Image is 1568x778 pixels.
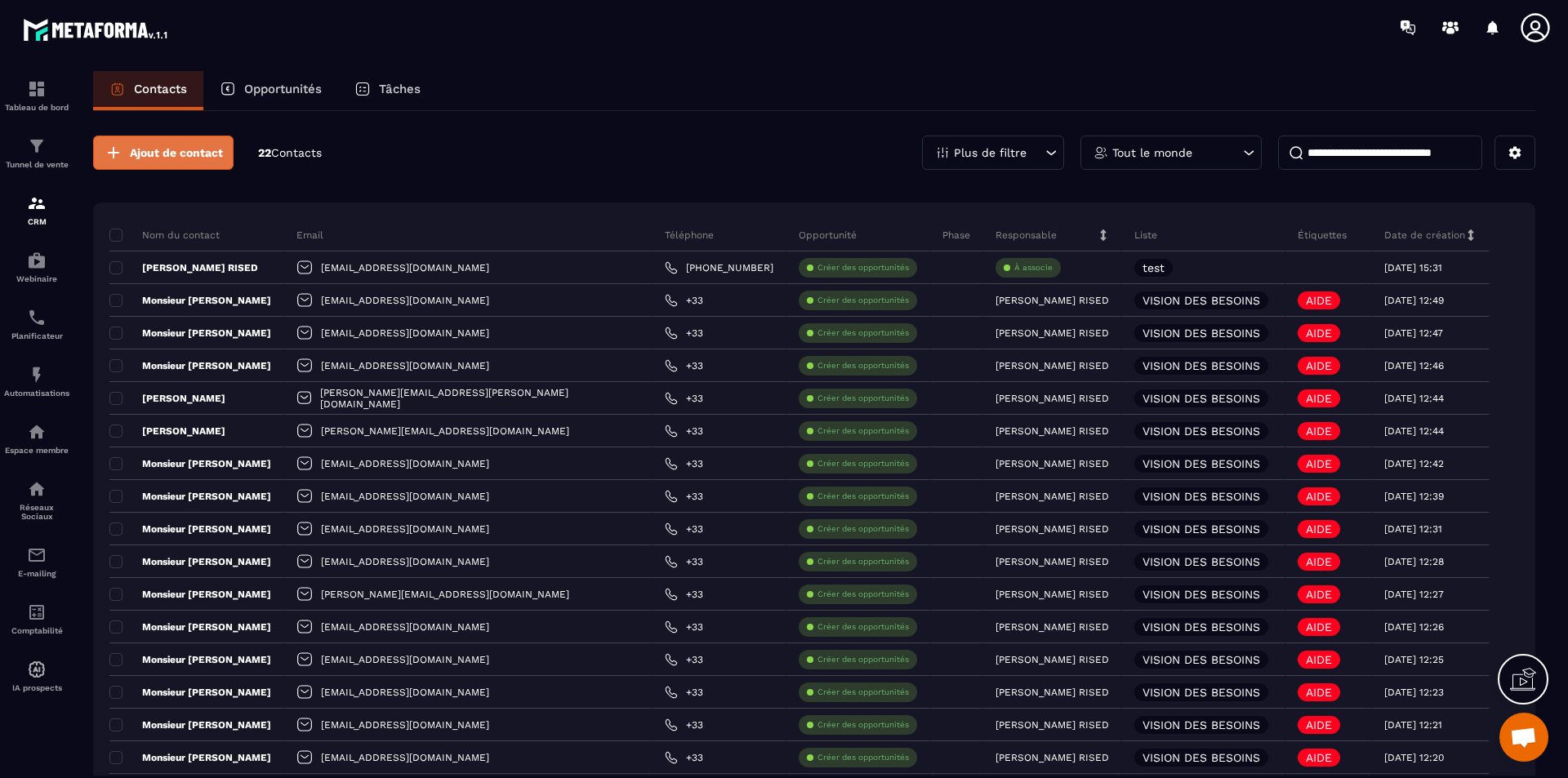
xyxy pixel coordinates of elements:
p: AIDE [1306,295,1332,306]
a: +33 [665,327,703,340]
p: Créer des opportunités [817,360,909,371]
a: formationformationCRM [4,181,69,238]
p: AIDE [1306,621,1332,633]
p: AIDE [1306,654,1332,665]
img: formation [27,136,47,156]
a: +33 [665,457,703,470]
a: +33 [665,392,703,405]
img: formation [27,193,47,213]
p: Monsieur [PERSON_NAME] [109,327,271,340]
p: Créer des opportunités [817,491,909,502]
p: Créer des opportunités [817,752,909,763]
p: [PERSON_NAME] RISED [996,393,1109,404]
p: [DATE] 12:44 [1384,393,1444,404]
span: Contacts [271,146,322,159]
p: [PERSON_NAME] RISED [996,491,1109,502]
p: [PERSON_NAME] RISED [996,687,1109,698]
p: Monsieur [PERSON_NAME] [109,359,271,372]
p: [DATE] 12:49 [1384,295,1444,306]
p: Créer des opportunités [817,327,909,339]
p: VISION DES BESOINS [1143,327,1260,339]
p: Créer des opportunités [817,556,909,567]
p: Monsieur [PERSON_NAME] [109,457,271,470]
p: [PERSON_NAME] RISED [109,261,258,274]
p: Monsieur [PERSON_NAME] [109,686,271,699]
p: VISION DES BESOINS [1143,719,1260,731]
img: email [27,545,47,565]
p: Créer des opportunités [817,654,909,665]
p: [DATE] 12:27 [1384,589,1444,600]
p: Plus de filtre [954,147,1027,158]
p: Créer des opportunités [817,589,909,600]
p: AIDE [1306,458,1332,469]
p: Monsieur [PERSON_NAME] [109,555,271,568]
p: Téléphone [665,229,714,242]
p: Monsieur [PERSON_NAME] [109,653,271,666]
p: Monsieur [PERSON_NAME] [109,490,271,503]
a: Contacts [93,71,203,110]
p: AIDE [1306,589,1332,600]
p: Liste [1134,229,1157,242]
p: Opportunités [244,82,322,96]
a: formationformationTunnel de vente [4,124,69,181]
p: Responsable [996,229,1057,242]
p: [DATE] 12:21 [1384,719,1442,731]
p: Espace membre [4,446,69,455]
p: CRM [4,217,69,226]
p: VISION DES BESOINS [1143,589,1260,600]
p: [PERSON_NAME] RISED [996,752,1109,763]
p: AIDE [1306,393,1332,404]
p: Créer des opportunités [817,393,909,404]
img: automations [27,365,47,385]
p: Créer des opportunités [817,621,909,633]
p: [DATE] 12:20 [1384,752,1444,763]
p: Créer des opportunités [817,687,909,698]
p: Monsieur [PERSON_NAME] [109,294,271,307]
a: formationformationTableau de bord [4,67,69,124]
a: +33 [665,555,703,568]
p: [DATE] 12:28 [1384,556,1444,567]
img: logo [23,15,170,44]
p: VISION DES BESOINS [1143,360,1260,371]
p: [DATE] 12:42 [1384,458,1444,469]
p: [PERSON_NAME] RISED [996,360,1109,371]
p: VISION DES BESOINS [1143,295,1260,306]
p: Monsieur [PERSON_NAME] [109,718,271,731]
p: Créer des opportunités [817,523,909,535]
p: À associe [1014,262,1053,273]
p: Monsieur [PERSON_NAME] [109,588,271,601]
p: Étiquettes [1298,229,1347,242]
p: AIDE [1306,360,1332,371]
p: VISION DES BESOINS [1143,458,1260,469]
a: automationsautomationsAutomatisations [4,353,69,410]
p: Opportunité [799,229,857,242]
p: [DATE] 12:23 [1384,687,1444,698]
a: Tâches [338,71,437,110]
p: Tunnel de vente [4,160,69,169]
p: E-mailing [4,569,69,578]
p: VISION DES BESOINS [1143,491,1260,502]
a: +33 [665,718,703,731]
img: automations [27,660,47,679]
a: +33 [665,522,703,536]
p: VISION DES BESOINS [1143,621,1260,633]
a: automationsautomationsEspace membre [4,410,69,467]
p: Créer des opportunités [817,458,909,469]
p: Monsieur [PERSON_NAME] [109,522,271,536]
a: +33 [665,620,703,634]
p: VISION DES BESOINS [1143,393,1260,404]
p: [DATE] 12:31 [1384,523,1442,535]
p: [DATE] 12:25 [1384,654,1444,665]
p: VISION DES BESOINS [1143,687,1260,698]
p: [PERSON_NAME] RISED [996,458,1109,469]
p: Monsieur [PERSON_NAME] [109,620,271,634]
p: AIDE [1306,491,1332,502]
p: [PERSON_NAME] RISED [996,654,1109,665]
p: [PERSON_NAME] RISED [996,589,1109,600]
p: [PERSON_NAME] RISED [996,295,1109,306]
p: Webinaire [4,274,69,283]
p: VISION DES BESOINS [1143,523,1260,535]
p: Automatisations [4,389,69,398]
p: [DATE] 12:46 [1384,360,1444,371]
p: Nom du contact [109,229,220,242]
